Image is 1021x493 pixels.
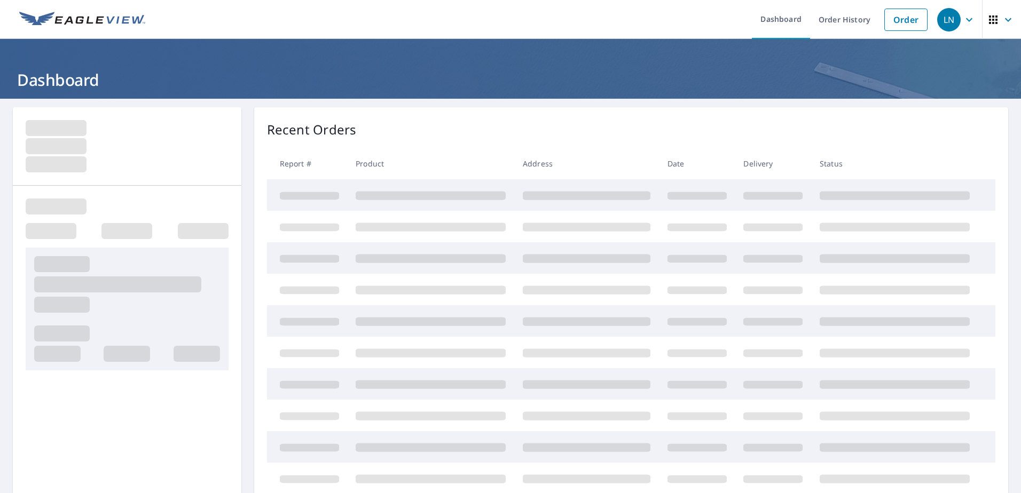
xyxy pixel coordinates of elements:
th: Address [514,148,659,179]
a: Order [884,9,928,31]
p: Recent Orders [267,120,357,139]
th: Report # [267,148,348,179]
th: Date [659,148,735,179]
div: LN [937,8,961,31]
th: Delivery [735,148,811,179]
th: Product [347,148,514,179]
h1: Dashboard [13,69,1008,91]
img: EV Logo [19,12,145,28]
th: Status [811,148,978,179]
